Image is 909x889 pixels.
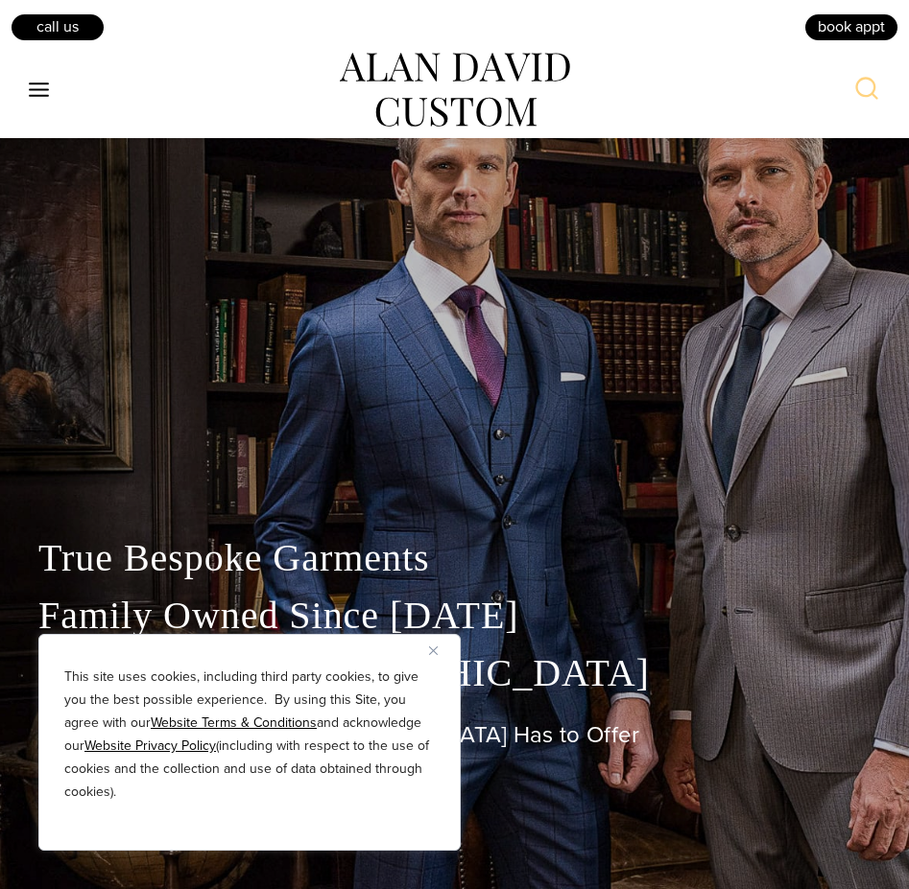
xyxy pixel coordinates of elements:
[844,67,890,113] button: View Search Form
[19,73,60,107] button: Open menu
[38,529,871,702] p: True Bespoke Garments Family Owned Since [DATE] Made in the [GEOGRAPHIC_DATA]
[429,639,452,662] button: Close
[803,12,899,41] a: book appt
[64,666,435,804] p: This site uses cookies, including third party cookies, to give you the best possible experience. ...
[429,646,438,655] img: Close
[84,736,216,756] a: Website Privacy Policy
[340,53,570,128] img: alan david custom
[151,713,317,733] a: Website Terms & Conditions
[10,12,106,41] a: Call Us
